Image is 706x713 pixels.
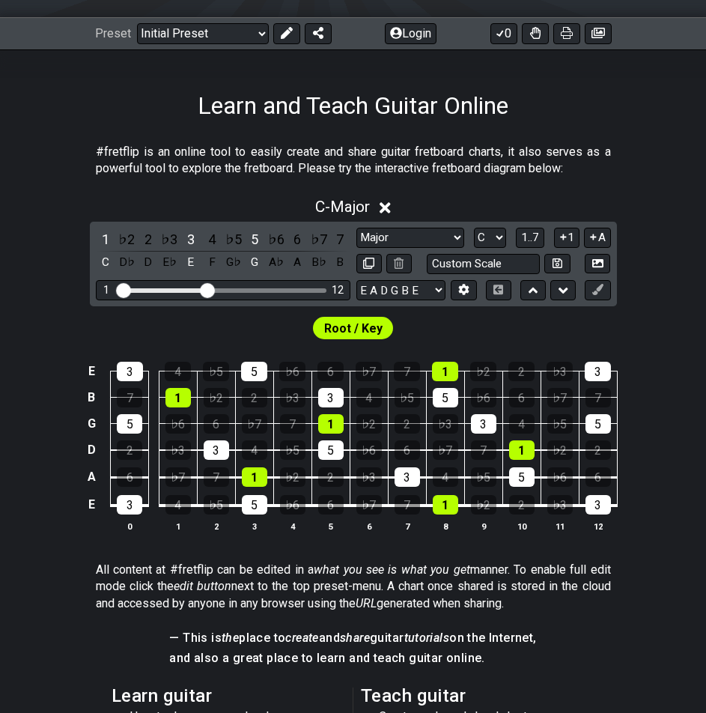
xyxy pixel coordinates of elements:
button: First click edit preset to enable marker editing [585,280,610,300]
div: toggle scale degree [139,229,158,249]
div: 7 [204,467,229,487]
div: toggle scale degree [330,229,350,249]
div: ♭6 [356,440,382,460]
td: G [82,410,100,437]
th: 2 [197,518,235,534]
div: 2 [508,362,535,381]
div: 5 [318,440,344,460]
div: 6 [395,440,420,460]
div: 1 [242,467,267,487]
button: Toggle horizontal chord view [486,280,511,300]
div: 4 [433,467,458,487]
div: 4 [165,495,191,515]
div: 5 [509,467,535,487]
div: 1 [103,284,109,297]
div: toggle pitch class [245,252,264,273]
th: 11 [541,518,579,534]
p: All content at #fretflip can be edited in a manner. To enable full edit mode click the next to th... [96,562,611,612]
span: C - Major [315,198,370,216]
div: 7 [117,388,142,407]
button: Login [385,23,436,44]
div: 6 [204,414,229,434]
div: 6 [509,388,535,407]
div: 1 [432,362,458,381]
div: 6 [318,495,344,515]
p: #fretflip is an online tool to easily create and share guitar fretboard charts, it also serves as... [96,144,611,178]
th: 9 [464,518,502,534]
div: 3 [117,495,142,515]
td: E [82,491,100,519]
div: 2 [242,388,267,407]
div: Visible fret range [96,280,350,300]
button: Create Image [585,254,610,274]
div: 7 [394,362,420,381]
div: toggle scale degree [224,229,243,249]
div: 4 [165,362,191,381]
th: 1 [159,518,197,534]
div: 5 [585,414,611,434]
span: Preset [95,26,131,40]
div: ♭3 [165,440,191,460]
th: 6 [350,518,388,534]
button: Edit Tuning [451,280,476,300]
div: ♭2 [204,388,229,407]
button: Print [553,23,580,44]
div: ♭6 [471,388,496,407]
div: ♭6 [280,495,305,515]
th: 0 [111,518,149,534]
div: 5 [242,495,267,515]
button: Toggle Dexterity for all fretkits [522,23,549,44]
div: 7 [585,388,611,407]
div: 2 [509,495,535,515]
div: 4 [509,414,535,434]
td: A [82,464,100,491]
button: A [584,228,610,248]
div: toggle pitch class [159,252,179,273]
div: 2 [318,467,344,487]
em: tutorials [404,631,450,645]
em: what you see is what you get [314,562,470,577]
div: toggle scale degree [267,229,286,249]
div: ♭5 [203,362,229,381]
em: the [222,631,239,645]
div: toggle scale degree [96,229,115,249]
div: ♭3 [547,495,573,515]
div: toggle pitch class [139,252,158,273]
div: ♭7 [356,362,382,381]
div: 6 [585,467,611,487]
div: ♭7 [242,414,267,434]
div: 5 [241,362,267,381]
th: 7 [388,518,426,534]
th: 8 [426,518,464,534]
button: Share Preset [305,23,332,44]
th: 12 [579,518,617,534]
td: B [82,384,100,410]
h1: Learn and Teach Guitar Online [198,91,508,120]
div: 2 [395,414,420,434]
div: 3 [395,467,420,487]
h2: Learn guitar [112,688,346,704]
em: edit button [174,579,231,593]
th: 4 [273,518,311,534]
div: toggle pitch class [117,252,136,273]
div: 5 [117,414,142,434]
div: ♭6 [165,414,191,434]
div: ♭2 [471,495,496,515]
div: toggle pitch class [330,252,350,273]
button: Create image [585,23,612,44]
select: Scale [356,228,464,248]
div: 2 [117,440,142,460]
div: ♭5 [280,440,305,460]
div: 7 [280,414,305,434]
td: E [82,359,100,385]
div: 7 [395,495,420,515]
div: toggle pitch class [267,252,286,273]
div: 3 [585,362,611,381]
div: 7 [471,440,496,460]
div: toggle scale degree [159,229,179,249]
select: Tuning [356,280,445,300]
th: 3 [235,518,273,534]
div: 3 [117,362,143,381]
select: Preset [137,23,269,44]
div: toggle pitch class [224,252,243,273]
